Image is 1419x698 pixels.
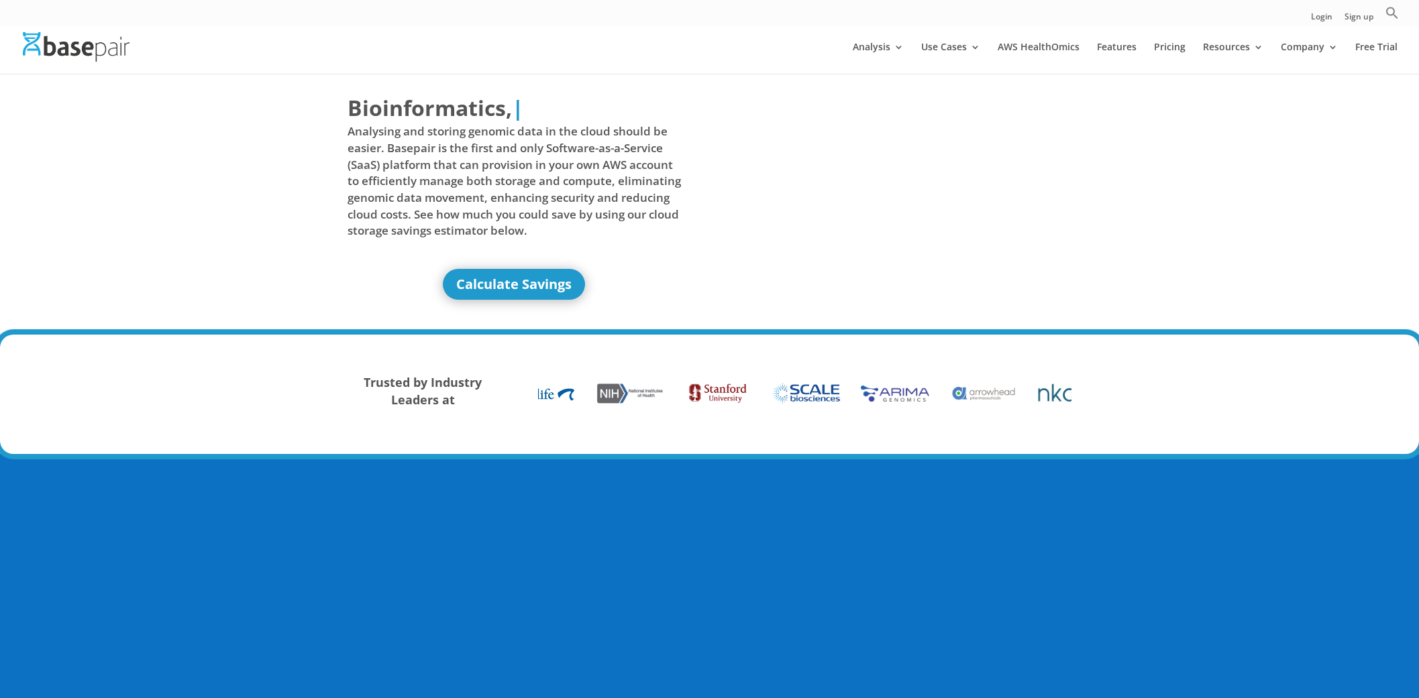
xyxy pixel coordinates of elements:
a: Use Cases [921,42,980,74]
span: Analysing and storing genomic data in the cloud should be easier. Basepair is the first and only ... [348,123,682,239]
a: Login [1311,13,1332,27]
a: AWS HealthOmics [998,42,1080,74]
img: Basepair [23,32,129,61]
a: Company [1281,42,1338,74]
svg: Search [1385,6,1399,19]
a: Resources [1203,42,1263,74]
a: Sign up [1345,13,1373,27]
strong: Trusted by Industry Leaders at [364,374,482,408]
a: Pricing [1154,42,1186,74]
a: Search Icon Link [1385,6,1399,27]
a: Free Trial [1355,42,1398,74]
span: | [512,93,524,122]
a: Features [1097,42,1137,74]
a: Calculate Savings [443,269,585,300]
a: Analysis [853,42,904,74]
iframe: Basepair - NGS Analysis Simplified [720,93,1054,280]
span: Bioinformatics, [348,93,512,123]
